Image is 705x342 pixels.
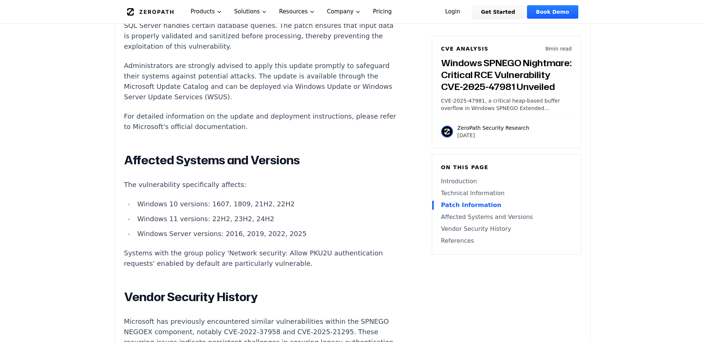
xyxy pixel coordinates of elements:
h6: CVE Analysis [441,45,489,52]
a: Introduction [441,177,572,186]
a: References [441,236,572,245]
a: Technical Information [441,189,572,198]
h2: Vendor Security History [124,290,401,304]
li: Windows 11 versions: 22H2, 23H2, 24H2 [135,214,401,224]
a: Affected Systems and Versions [441,213,572,222]
p: CVE-2025-47981, a critical heap-based buffer overflow in Windows SPNEGO Extended Negotiation, all... [441,97,572,112]
p: To mitigate this risk, Microsoft has released a security update that modifies how SQL Server hand... [124,10,401,52]
h6: On this page [441,164,572,171]
li: Windows Server versions: 2016, 2019, 2022, 2025 [135,229,401,239]
p: Systems with the group policy 'Network security: Allow PKU2U authentication requests' enabled by ... [124,248,401,269]
p: [DATE] [457,132,530,139]
a: Get Started [472,5,524,19]
p: The vulnerability specifically affects: [124,180,401,190]
p: For detailed information on the update and deployment instructions, please refer to Microsoft's o... [124,111,401,132]
p: Administrators are strongly advised to apply this update promptly to safeguard their systems agai... [124,61,401,102]
a: Book Demo [527,5,578,19]
img: ZeroPath Security Research [441,126,453,138]
p: ZeroPath Security Research [457,124,530,132]
p: 8 min read [545,45,572,52]
a: Login [436,5,469,19]
a: Patch Information [441,201,572,210]
a: Vendor Security History [441,225,572,233]
li: Windows 10 versions: 1607, 1809, 21H2, 22H2 [135,199,401,209]
h2: Affected Systems and Versions [124,153,401,168]
h3: Windows SPNEGO Nightmare: Critical RCE Vulnerability CVE-2025-47981 Unveiled [441,57,572,93]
